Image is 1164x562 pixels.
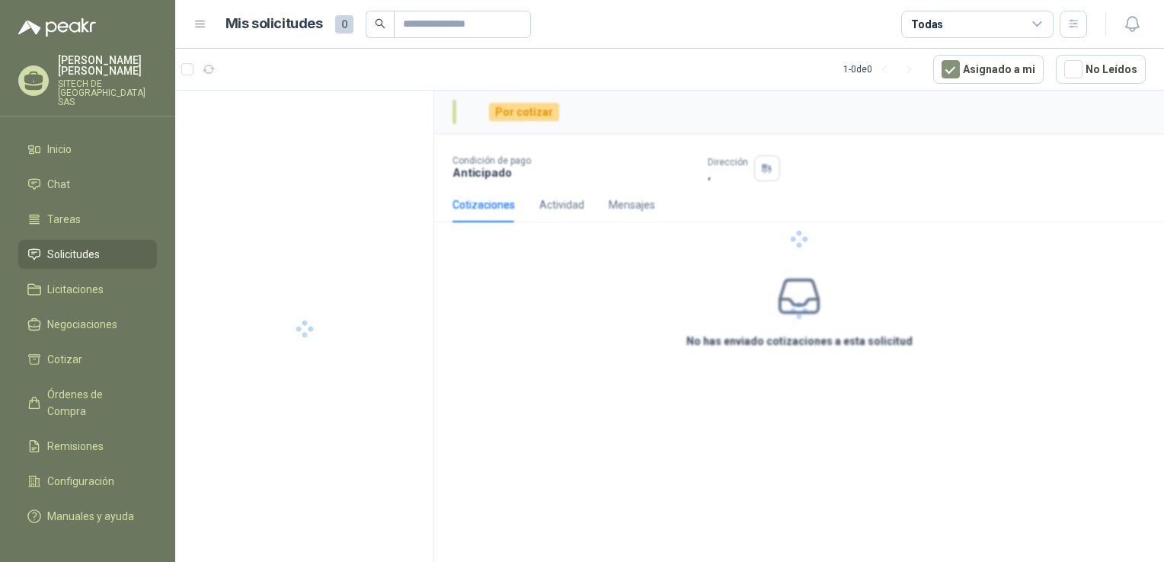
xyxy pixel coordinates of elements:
img: Logo peakr [18,18,96,37]
span: Manuales y ayuda [47,508,134,525]
a: Manuales y ayuda [18,502,157,531]
span: Negociaciones [47,316,117,333]
a: Negociaciones [18,310,157,339]
span: Cotizar [47,351,82,368]
button: Asignado a mi [933,55,1044,84]
a: Configuración [18,467,157,496]
a: Solicitudes [18,240,157,269]
p: [PERSON_NAME] [PERSON_NAME] [58,55,157,76]
span: Remisiones [47,438,104,455]
a: Licitaciones [18,275,157,304]
a: Remisiones [18,432,157,461]
a: Cotizar [18,345,157,374]
span: Inicio [47,141,72,158]
a: Órdenes de Compra [18,380,157,426]
a: Chat [18,170,157,199]
span: Licitaciones [47,281,104,298]
div: 1 - 0 de 0 [843,57,921,81]
div: Todas [911,16,943,33]
a: Inicio [18,135,157,164]
button: No Leídos [1056,55,1146,84]
span: Órdenes de Compra [47,386,142,420]
span: search [375,18,385,29]
span: Chat [47,176,70,193]
span: Tareas [47,211,81,228]
span: 0 [335,15,353,34]
span: Configuración [47,473,114,490]
p: SITECH DE [GEOGRAPHIC_DATA] SAS [58,79,157,107]
h1: Mis solicitudes [225,13,323,35]
span: Solicitudes [47,246,100,263]
a: Tareas [18,205,157,234]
